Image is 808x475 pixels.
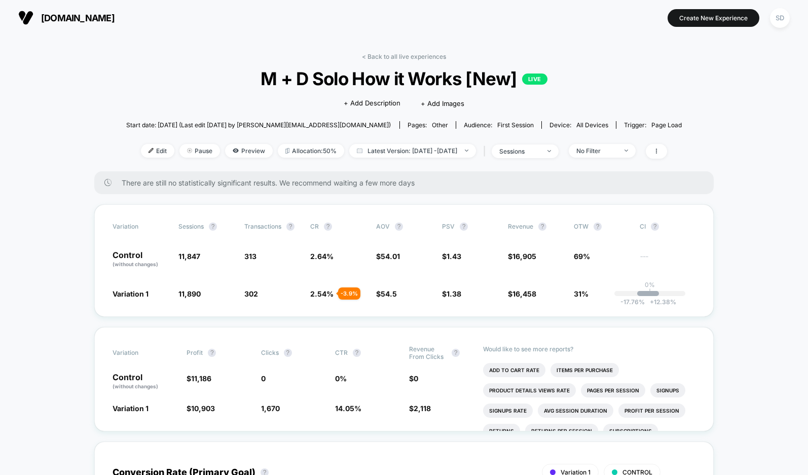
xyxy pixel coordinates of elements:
[225,144,273,158] span: Preview
[409,345,447,360] span: Revenue From Clicks
[409,374,418,383] span: $
[620,298,645,306] span: -17.76 %
[483,404,533,418] li: Signups Rate
[508,223,533,230] span: Revenue
[576,147,617,155] div: No Filter
[310,289,334,298] span: 2.54 %
[624,121,682,129] div: Trigger:
[154,68,654,89] span: M + D Solo How it Works [New]
[409,404,431,413] span: $
[349,144,476,158] span: Latest Version: [DATE] - [DATE]
[550,363,619,377] li: Items Per Purchase
[187,404,215,413] span: $
[538,404,613,418] li: Avg Session Duration
[640,253,695,268] span: ---
[126,121,391,129] span: Start date: [DATE] (Last edit [DATE] by [PERSON_NAME][EMAIL_ADDRESS][DOMAIN_NAME])
[499,148,540,155] div: sessions
[574,252,590,261] span: 69%
[770,8,790,28] div: SD
[191,374,211,383] span: 11,186
[191,404,215,413] span: 10,903
[376,223,390,230] span: AOV
[483,424,520,438] li: Returns
[497,121,534,129] span: First Session
[381,289,397,298] span: 54.5
[113,345,168,360] span: Variation
[353,349,361,357] button: ?
[178,223,204,230] span: Sessions
[113,223,168,231] span: Variation
[395,223,403,231] button: ?
[481,144,492,159] span: |
[113,261,158,267] span: (without changes)
[122,178,693,187] span: There are still no statistically significant results. We recommend waiting a few more days
[261,349,279,356] span: Clicks
[650,383,685,397] li: Signups
[362,53,446,60] a: < Back to all live experiences
[261,374,266,383] span: 0
[381,252,400,261] span: 54.01
[113,289,149,298] span: Variation 1
[576,121,608,129] span: all devices
[594,223,602,231] button: ?
[512,289,536,298] span: 16,458
[547,150,551,152] img: end
[324,223,332,231] button: ?
[442,252,461,261] span: $
[414,404,431,413] span: 2,118
[442,289,461,298] span: $
[179,144,220,158] span: Pause
[421,99,464,107] span: + Add Images
[344,98,400,108] span: + Add Description
[15,10,118,26] button: [DOMAIN_NAME]
[141,144,174,158] span: Edit
[645,298,676,306] span: 12.38 %
[18,10,33,25] img: Visually logo
[113,383,158,389] span: (without changes)
[244,223,281,230] span: Transactions
[432,121,448,129] span: other
[187,148,192,153] img: end
[651,223,659,231] button: ?
[650,298,654,306] span: +
[447,252,461,261] span: 1.43
[113,373,176,390] p: Control
[376,289,397,298] span: $
[335,349,348,356] span: CTR
[209,223,217,231] button: ?
[603,424,658,438] li: Subscriptions
[525,424,598,438] li: Returns Per Session
[465,150,468,152] img: end
[285,148,289,154] img: rebalance
[574,223,630,231] span: OTW
[113,404,149,413] span: Variation 1
[483,345,695,353] p: Would like to see more reports?
[149,148,154,153] img: edit
[651,121,682,129] span: Page Load
[442,223,455,230] span: PSV
[335,404,361,413] span: 14.05 %
[41,13,115,23] span: [DOMAIN_NAME]
[338,287,360,300] div: - 3.9 %
[357,148,362,153] img: calendar
[244,252,256,261] span: 313
[645,281,655,288] p: 0%
[508,252,536,261] span: $
[261,404,280,413] span: 1,670
[618,404,685,418] li: Profit Per Session
[335,374,347,383] span: 0 %
[310,252,334,261] span: 2.64 %
[310,223,319,230] span: CR
[376,252,400,261] span: $
[414,374,418,383] span: 0
[178,252,200,261] span: 11,847
[522,74,547,85] p: LIVE
[460,223,468,231] button: ?
[541,121,616,129] span: Device:
[284,349,292,357] button: ?
[640,223,695,231] span: CI
[767,8,793,28] button: SD
[668,9,759,27] button: Create New Experience
[581,383,645,397] li: Pages Per Session
[286,223,295,231] button: ?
